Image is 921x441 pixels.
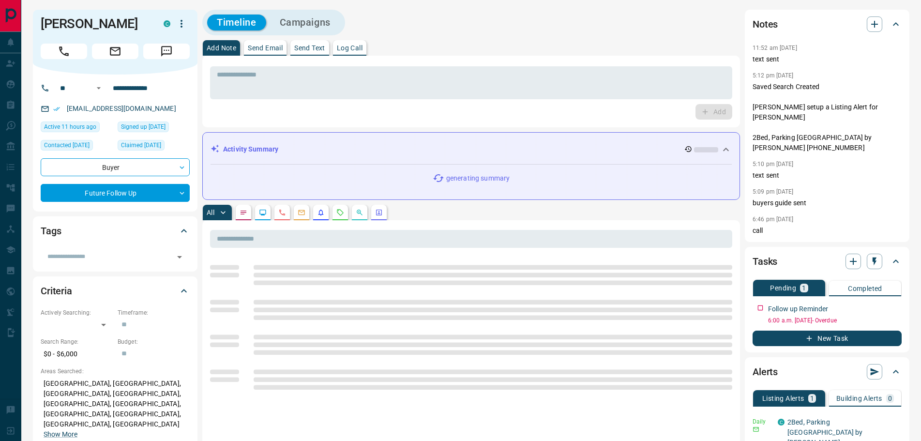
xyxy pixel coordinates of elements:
p: Completed [848,285,882,292]
p: Budget: [118,337,190,346]
span: Message [143,44,190,59]
span: Email [92,44,138,59]
p: $0 - $6,000 [41,346,113,362]
div: Tue Sep 30 2025 [118,140,190,153]
svg: Lead Browsing Activity [259,209,267,216]
div: Tags [41,219,190,243]
p: buyers guide sent [753,198,902,208]
div: Tue Sep 30 2025 [41,140,113,153]
button: Timeline [207,15,266,30]
a: [EMAIL_ADDRESS][DOMAIN_NAME] [67,105,176,112]
h1: [PERSON_NAME] [41,16,149,31]
p: 6:00 a.m. [DATE] - Overdue [768,316,902,325]
div: Notes [753,13,902,36]
button: Show More [44,429,77,440]
div: Mon Mar 18 2024 [118,122,190,135]
p: Log Call [337,45,362,51]
button: Campaigns [270,15,340,30]
p: 6:46 pm [DATE] [753,216,794,223]
h2: Alerts [753,364,778,380]
p: Send Text [294,45,325,51]
div: Buyer [41,158,190,176]
div: Alerts [753,360,902,383]
button: Open [173,250,186,264]
p: 1 [802,285,806,291]
div: Criteria [41,279,190,303]
p: Add Note [207,45,236,51]
div: condos.ca [164,20,170,27]
h2: Criteria [41,283,72,299]
svg: Emails [298,209,305,216]
h2: Tags [41,223,61,239]
svg: Email Verified [53,106,60,112]
p: Actively Searching: [41,308,113,317]
p: text sent [753,54,902,64]
div: Tasks [753,250,902,273]
p: 5:12 pm [DATE] [753,72,794,79]
p: All [207,209,214,216]
h2: Notes [753,16,778,32]
p: Daily [753,417,772,426]
button: Open [93,82,105,94]
p: generating summary [446,173,510,183]
svg: Requests [336,209,344,216]
p: Follow up Reminder [768,304,828,314]
p: text sent [753,170,902,181]
p: 5:09 pm [DATE] [753,188,794,195]
p: Timeframe: [118,308,190,317]
p: Listing Alerts [762,395,804,402]
svg: Listing Alerts [317,209,325,216]
div: Activity Summary [211,140,732,158]
svg: Agent Actions [375,209,383,216]
span: Call [41,44,87,59]
p: Building Alerts [836,395,882,402]
div: Future Follow Up [41,184,190,202]
div: Tue Oct 14 2025 [41,122,113,135]
svg: Notes [240,209,247,216]
h2: Tasks [753,254,777,269]
p: call [753,226,902,236]
p: Activity Summary [223,144,278,154]
p: 1 [810,395,814,402]
p: 5:10 pm [DATE] [753,161,794,167]
p: Saved Search Created [PERSON_NAME] setup a Listing Alert for [PERSON_NAME] 2Bed, Parking [GEOGRAP... [753,82,902,153]
button: New Task [753,331,902,346]
p: Pending [770,285,796,291]
p: Areas Searched: [41,367,190,376]
svg: Calls [278,209,286,216]
svg: Opportunities [356,209,363,216]
svg: Email [753,426,759,433]
span: Contacted [DATE] [44,140,90,150]
p: 11:52 am [DATE] [753,45,797,51]
p: 0 [888,395,892,402]
span: Claimed [DATE] [121,140,161,150]
span: Signed up [DATE] [121,122,166,132]
div: condos.ca [778,419,785,426]
p: Send Email [248,45,283,51]
span: Active 11 hours ago [44,122,96,132]
p: Search Range: [41,337,113,346]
